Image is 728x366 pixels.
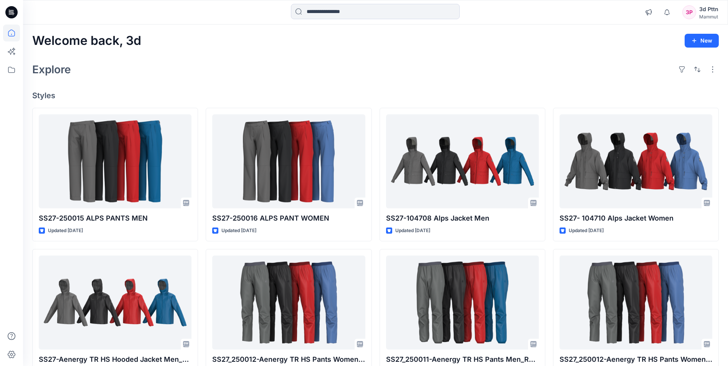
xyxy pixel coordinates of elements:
[48,227,83,235] p: Updated [DATE]
[39,213,191,224] p: SS27-250015 ALPS PANTS MEN
[560,114,712,208] a: SS27- 104710 Alps Jacket Women
[682,5,696,19] div: 3P
[386,354,539,365] p: SS27_250011-Aenergy TR HS Pants Men_REVEISD
[39,114,191,208] a: SS27-250015 ALPS PANTS MEN
[560,213,712,224] p: SS27- 104710 Alps Jacket Women
[699,5,718,14] div: 3d Pttn
[212,213,365,224] p: SS27-250016 ALPS PANT WOMEN
[39,354,191,365] p: SS27-Aenergy TR HS Hooded Jacket Men_REVIESD
[560,256,712,350] a: SS27_250012-Aenergy TR HS Pants Women_REVIESD
[32,34,141,48] h2: Welcome back, 3d
[386,213,539,224] p: SS27-104708 Alps Jacket Men
[386,114,539,208] a: SS27-104708 Alps Jacket Men
[39,256,191,350] a: SS27-Aenergy TR HS Hooded Jacket Men_REVIESD
[212,256,365,350] a: SS27_250012-Aenergy TR HS Pants Women_REVIESD
[685,34,719,48] button: New
[32,91,719,100] h4: Styles
[212,114,365,208] a: SS27-250016 ALPS PANT WOMEN
[386,256,539,350] a: SS27_250011-Aenergy TR HS Pants Men_REVEISD
[569,227,604,235] p: Updated [DATE]
[560,354,712,365] p: SS27_250012-Aenergy TR HS Pants Women_REVIESD
[221,227,256,235] p: Updated [DATE]
[395,227,430,235] p: Updated [DATE]
[212,354,365,365] p: SS27_250012-Aenergy TR HS Pants Women_REVIESD
[32,63,71,76] h2: Explore
[699,14,718,20] div: Mammut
